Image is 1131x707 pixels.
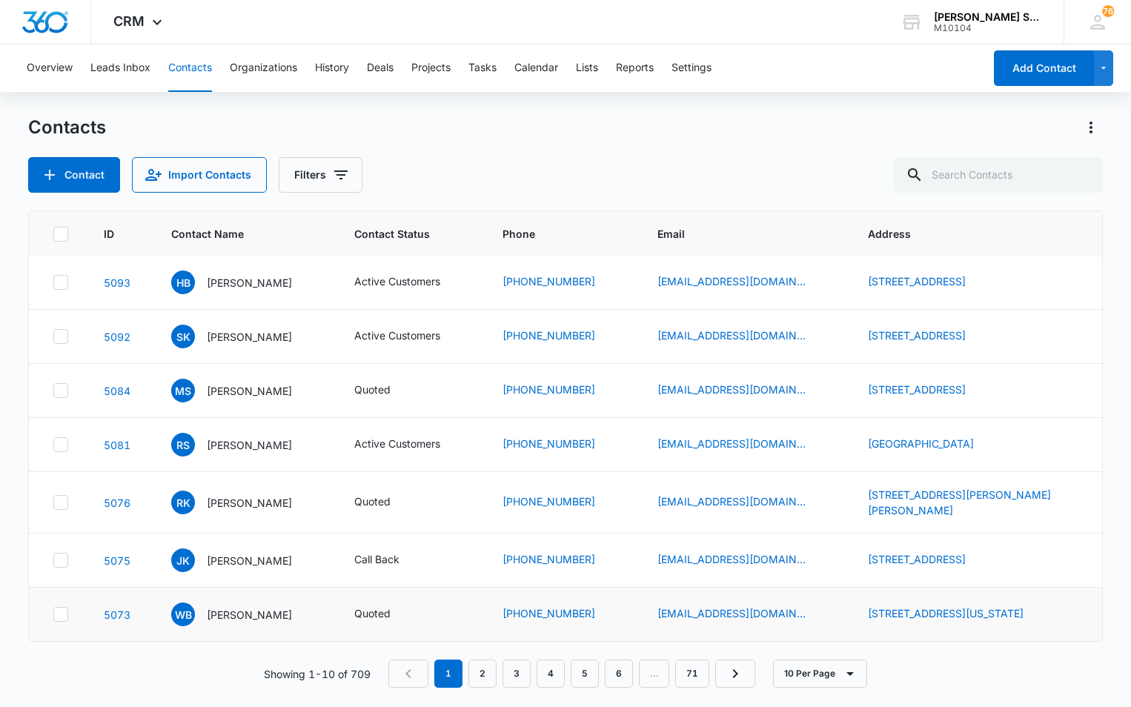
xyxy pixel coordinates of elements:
div: Address - 852 Willow Winds Street, Allen, TX, 75013 - Select to Edit Field [868,382,992,399]
button: Calendar [514,44,558,92]
a: Page 3 [503,660,531,688]
div: Phone - (904) 930-8620 - Select to Edit Field [503,382,622,399]
a: [STREET_ADDRESS][PERSON_NAME][PERSON_NAME] [868,488,1051,517]
a: Navigate to contact details page for Ryan Sheble [104,439,130,451]
div: Phone - (815) 531-7157 - Select to Edit Field [503,436,622,454]
button: Tasks [468,44,497,92]
div: Phone - (773) 676-7432 - Select to Edit Field [503,273,622,291]
span: Email [657,226,811,242]
button: Import Contacts [132,157,267,193]
a: [EMAIL_ADDRESS][DOMAIN_NAME] [657,551,806,567]
button: 10 Per Page [773,660,867,688]
div: Active Customers [354,273,440,289]
p: [PERSON_NAME] [207,553,292,568]
span: WB [171,603,195,626]
a: [STREET_ADDRESS] [868,553,966,565]
button: Overview [27,44,73,92]
span: 76 [1102,5,1114,17]
span: Phone [503,226,600,242]
a: Page 2 [468,660,497,688]
button: Deals [367,44,394,92]
a: Navigate to contact details page for Mohammed Salim [104,385,130,397]
div: Contact Status - Active Customers - Select to Edit Field [354,436,467,454]
div: Email - msalim0706@gmail.com - Select to Edit Field [657,382,832,399]
div: Phone - (630) 776-0341 - Select to Edit Field [503,328,622,345]
div: Email - 169610@gmail.com - Select to Edit Field [657,551,832,569]
a: [STREET_ADDRESS] [868,383,966,396]
div: Address - 1516 Steepleview Lane, McKinney, Texas, 75069 - Select to Edit Field [868,605,1050,623]
div: Contact Name - Richard Kruczak - Select to Edit Field [171,491,319,514]
a: Page 5 [571,660,599,688]
div: Address - 16055 S Oak Valley Trail, Homer Glen, IL, 60491 - Select to Edit Field [868,487,1078,518]
a: Navigate to contact details page for Steve Koo [104,331,130,343]
div: Email - ts03sr5@gmail.com - Select to Edit Field [657,328,832,345]
em: 1 [434,660,462,688]
a: Navigate to contact details page for William Barta [104,608,130,621]
a: [PHONE_NUMBER] [503,328,595,343]
div: Contact Name - Ryan Sheble - Select to Edit Field [171,433,319,457]
button: Projects [411,44,451,92]
button: Organizations [230,44,297,92]
p: [PERSON_NAME] [207,495,292,511]
div: Phone - (708) 254-3777 - Select to Edit Field [503,494,622,511]
a: [EMAIL_ADDRESS][DOMAIN_NAME] [657,382,806,397]
button: Lists [576,44,598,92]
div: Email - hafriyie25@gmail.com - Select to Edit Field [657,273,832,291]
p: [PERSON_NAME] [207,329,292,345]
span: RS [171,433,195,457]
a: [PHONE_NUMBER] [503,273,595,289]
div: Quoted [354,494,391,509]
div: Contact Name - William Barta - Select to Edit Field [171,603,319,626]
div: Contact Name - Mohammed Salim - Select to Edit Field [171,379,319,402]
button: Reports [616,44,654,92]
a: [STREET_ADDRESS] [868,275,966,288]
a: Page 6 [605,660,633,688]
div: Phone - (708) 689-9417 - Select to Edit Field [503,551,622,569]
div: Address - 4528 Clinton Ave, Forest View, IL, 60402 - Select to Edit Field [868,551,992,569]
div: Active Customers [354,436,440,451]
button: Settings [671,44,712,92]
button: Filters [279,157,362,193]
a: [EMAIL_ADDRESS][DOMAIN_NAME] [657,328,806,343]
a: Navigate to contact details page for Richard Kruczak [104,497,130,509]
div: Phone - (719) 244-2065 - Select to Edit Field [503,605,622,623]
p: [PERSON_NAME] [207,383,292,399]
div: notifications count [1102,5,1114,17]
button: Actions [1079,116,1103,139]
a: [PHONE_NUMBER] [503,551,595,567]
div: Contact Name - Heather Bassuah - Select to Edit Field [171,270,319,294]
nav: Pagination [388,660,755,688]
div: Contact Status - Active Customers - Select to Edit Field [354,273,467,291]
div: Email - rkruczak@gmail.com - Select to Edit Field [657,494,832,511]
a: [GEOGRAPHIC_DATA] [868,437,974,450]
a: Navigate to contact details page for John Kiser [104,554,130,567]
div: Email - aerose27@aol.com - Select to Edit Field [657,436,832,454]
span: Contact Name [171,226,297,242]
a: [PHONE_NUMBER] [503,382,595,397]
span: JK [171,548,195,572]
div: Contact Status - Active Customers - Select to Edit Field [354,328,467,345]
button: Add Contact [28,157,120,193]
p: [PERSON_NAME] [207,275,292,291]
input: Search Contacts [894,157,1103,193]
div: Contact Name - John Kiser - Select to Edit Field [171,548,319,572]
div: Quoted [354,605,391,621]
div: account id [934,23,1042,33]
div: Contact Name - Steve Koo - Select to Edit Field [171,325,319,348]
span: ID [104,226,114,242]
a: [EMAIL_ADDRESS][DOMAIN_NAME] [657,273,806,289]
p: [PERSON_NAME] [207,607,292,623]
a: [PHONE_NUMBER] [503,436,595,451]
div: Active Customers [354,328,440,343]
p: [PERSON_NAME] [207,437,292,453]
span: RK [171,491,195,514]
a: [EMAIL_ADDRESS][DOMAIN_NAME] [657,605,806,621]
div: Address - 2137 Hidden Valley, Naperville, IL, 60565 - Select to Edit Field [868,328,992,345]
button: Leads Inbox [90,44,150,92]
div: Contact Status - Call Back - Select to Edit Field [354,551,426,569]
span: MS [171,379,195,402]
a: Page 4 [537,660,565,688]
div: Contact Status - Quoted - Select to Edit Field [354,382,417,399]
span: CRM [113,13,145,29]
a: [EMAIL_ADDRESS][DOMAIN_NAME] [657,436,806,451]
